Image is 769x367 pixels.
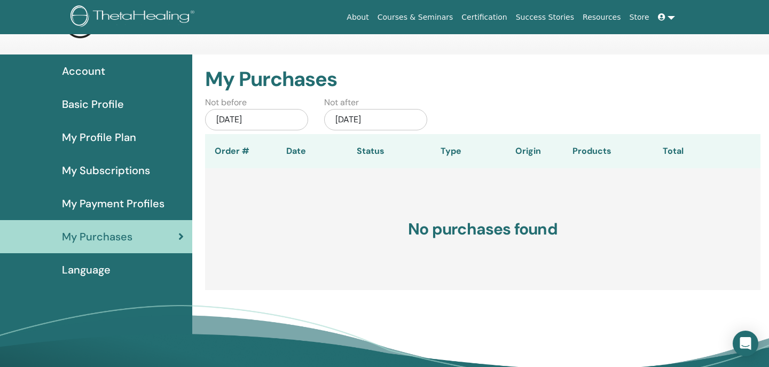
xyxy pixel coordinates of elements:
span: My Subscriptions [62,162,150,178]
div: [DATE] [324,109,427,130]
th: Status [333,134,408,168]
h2: My Purchases [205,67,760,92]
a: Certification [457,7,511,27]
a: About [342,7,373,27]
th: Date [258,134,333,168]
span: Account [62,63,105,79]
span: My Profile Plan [62,129,136,145]
span: My Payment Profiles [62,196,164,212]
th: Order # [205,134,258,168]
a: Success Stories [512,7,578,27]
a: Courses & Seminars [373,7,458,27]
label: Not after [324,96,359,109]
a: Resources [578,7,625,27]
img: logo.png [70,5,198,29]
span: My Purchases [62,229,132,245]
span: Basic Profile [62,96,124,112]
th: Products [563,134,614,168]
a: Store [625,7,654,27]
label: Not before [205,96,247,109]
th: Origin [493,134,563,168]
div: Open Intercom Messenger [733,331,758,356]
div: Total [614,145,684,158]
th: Type [408,134,493,168]
h3: No purchases found [205,168,760,290]
div: [DATE] [205,109,308,130]
span: Language [62,262,111,278]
